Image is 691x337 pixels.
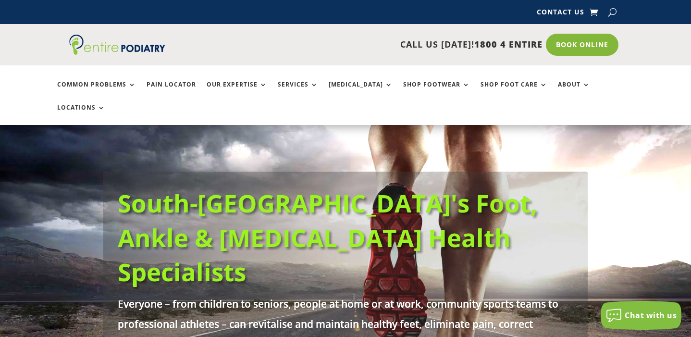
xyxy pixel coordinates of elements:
p: CALL US [DATE]! [196,38,543,51]
a: Common Problems [57,81,136,102]
a: Shop Footwear [403,81,470,102]
span: Chat with us [625,310,677,321]
a: Entire Podiatry [69,47,165,57]
a: Shop Foot Care [481,81,547,102]
a: [MEDICAL_DATA] [329,81,393,102]
a: Pain Locator [147,81,196,102]
a: Locations [57,104,105,125]
a: About [558,81,590,102]
img: logo (1) [69,35,165,55]
a: South-[GEOGRAPHIC_DATA]'s Foot, Ankle & [MEDICAL_DATA] Health Specialists [118,186,538,288]
a: Our Expertise [207,81,267,102]
a: Contact Us [537,9,584,19]
button: Chat with us [601,301,681,330]
a: Services [278,81,318,102]
span: 1800 4 ENTIRE [474,38,543,50]
a: Book Online [546,34,618,56]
